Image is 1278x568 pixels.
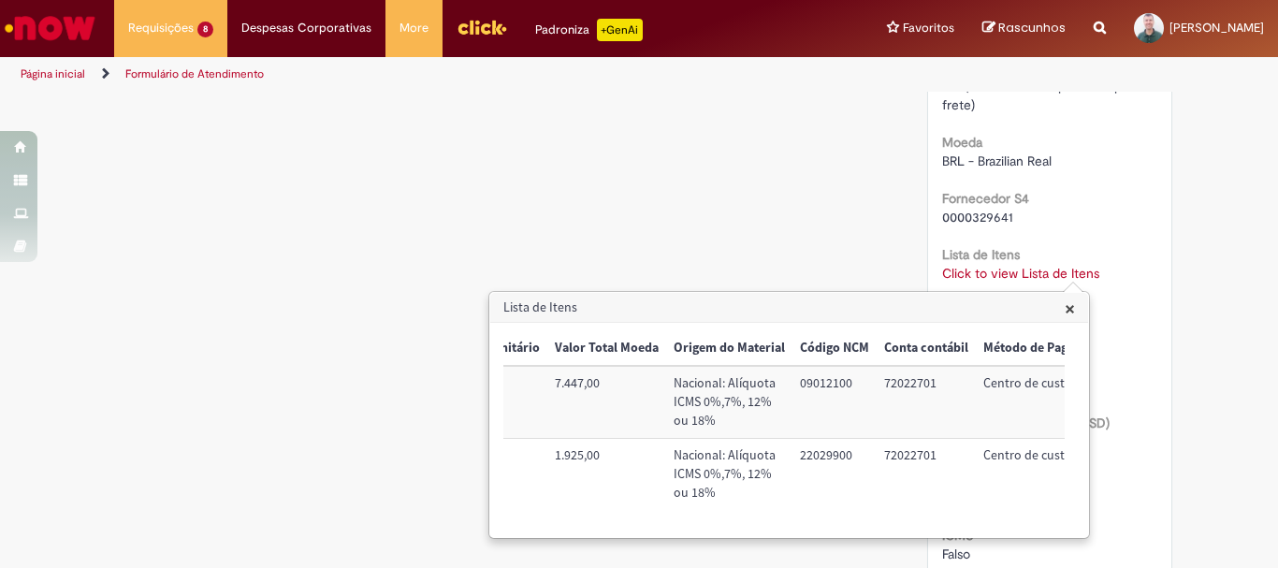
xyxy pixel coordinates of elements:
[666,331,792,366] th: Origem do Material
[942,546,970,562] span: Falso
[942,78,1143,113] span: CIF (Fornecedor responsável pelo frete)
[490,293,1088,323] h3: Lista de Itens
[488,291,1090,539] div: Lista de Itens
[457,13,507,41] img: click_logo_yellow_360x200.png
[976,439,1119,510] td: Método de Pagamento: Centro de custo
[976,366,1119,438] td: Método de Pagamento: Centro de custo
[877,331,976,366] th: Conta contábil
[1169,20,1264,36] span: [PERSON_NAME]
[942,246,1020,263] b: Lista de Itens
[547,439,666,510] td: Valor Total Moeda: 1.925,00
[2,9,98,47] img: ServiceNow
[241,19,371,37] span: Despesas Corporativas
[399,19,428,37] span: More
[1065,299,1075,318] button: Close
[877,439,976,510] td: Conta contábil: 72022701
[998,19,1066,36] span: Rascunhos
[125,66,264,81] a: Formulário de Atendimento
[21,66,85,81] a: Página inicial
[942,134,982,151] b: Moeda
[942,153,1052,169] span: BRL - Brazilian Real
[535,19,643,41] div: Padroniza
[877,366,976,438] td: Conta contábil: 72022701
[128,19,194,37] span: Requisições
[976,331,1119,366] th: Método de Pagamento
[666,439,792,510] td: Origem do Material: Nacional: Alíquota ICMS 0%,7%, 12% ou 18%
[942,265,1099,282] a: Click to view Lista de Itens
[14,57,838,92] ul: Trilhas de página
[982,20,1066,37] a: Rascunhos
[547,331,666,366] th: Valor Total Moeda
[547,366,666,438] td: Valor Total Moeda: 7.447,00
[1065,296,1075,321] span: ×
[597,19,643,41] p: +GenAi
[903,19,954,37] span: Favoritos
[666,366,792,438] td: Origem do Material: Nacional: Alíquota ICMS 0%,7%, 12% ou 18%
[942,527,973,544] b: ICMS
[792,366,877,438] td: Código NCM: 09012100
[942,190,1029,207] b: Fornecedor S4
[942,209,1013,226] span: 0000329641
[792,331,877,366] th: Código NCM
[792,439,877,510] td: Código NCM: 22029900
[197,22,213,37] span: 8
